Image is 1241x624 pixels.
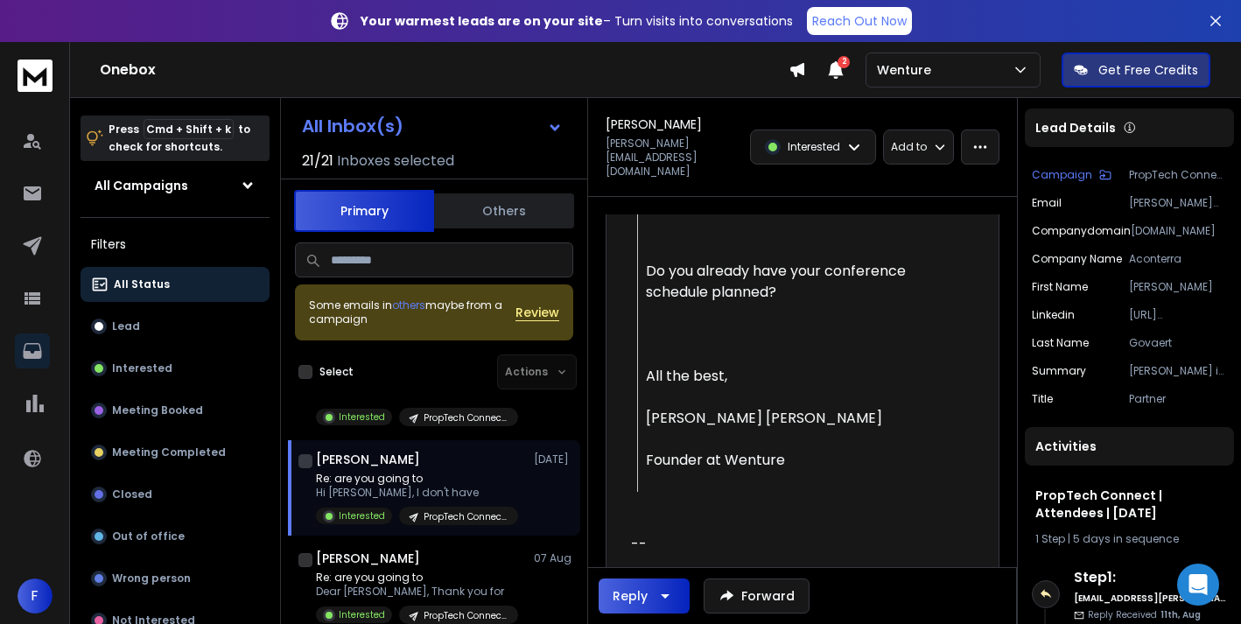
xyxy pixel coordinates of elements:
[1177,564,1219,606] div: Open Intercom Messenger
[288,109,577,144] button: All Inbox(s)
[18,578,53,613] button: F
[1088,608,1201,621] p: Reply Received
[1073,531,1179,546] span: 5 days in sequence
[112,529,185,543] p: Out of office
[302,117,403,135] h1: All Inbox(s)
[316,571,518,585] p: Re: are you going to
[81,561,270,596] button: Wrong person
[1062,53,1210,88] button: Get Free Credits
[316,486,518,500] p: Hi [PERSON_NAME], I don't have
[631,534,647,554] span: --
[95,177,188,194] h1: All Campaigns
[112,571,191,585] p: Wrong person
[838,56,850,68] span: 2
[1129,364,1227,378] p: [PERSON_NAME] is a Partner at Aconterra, attending Proptech Connect 2025, verified through Linked...
[112,403,203,417] p: Meeting Booked
[316,585,518,599] p: Dear [PERSON_NAME], Thank you for
[18,60,53,92] img: logo
[1035,119,1116,137] p: Lead Details
[114,277,170,291] p: All Status
[534,551,573,565] p: 07 Aug
[434,192,574,230] button: Others
[144,119,234,139] span: Cmd + Shift + k
[877,61,938,79] p: Wenture
[1032,196,1062,210] p: Email
[302,151,333,172] span: 21 / 21
[1129,308,1227,322] p: [URL][DOMAIN_NAME][PERSON_NAME]
[704,578,810,613] button: Forward
[1074,567,1227,588] h6: Step 1 :
[339,608,385,621] p: Interested
[424,411,508,424] p: PropTech Connect | Attendees | [DATE]
[1032,252,1122,266] p: Company Name
[361,12,793,30] p: – Turn visits into conversations
[812,12,907,30] p: Reach Out Now
[1032,308,1075,322] p: linkedin
[112,361,172,375] p: Interested
[1129,280,1227,294] p: [PERSON_NAME]
[1032,280,1088,294] p: First Name
[1129,196,1227,210] p: [PERSON_NAME][EMAIL_ADDRESS][DOMAIN_NAME]
[339,509,385,522] p: Interested
[1032,392,1053,406] p: title
[1131,224,1227,238] p: [DOMAIN_NAME]
[1032,336,1089,350] p: Last Name
[613,587,648,605] div: Reply
[1032,168,1111,182] button: Campaign
[81,232,270,256] h3: Filters
[316,550,420,567] h1: [PERSON_NAME]
[81,435,270,470] button: Meeting Completed
[807,7,912,35] a: Reach Out Now
[599,578,690,613] button: Reply
[515,304,559,321] button: Review
[1032,168,1092,182] p: Campaign
[1025,427,1234,466] div: Activities
[339,410,385,424] p: Interested
[81,477,270,512] button: Closed
[316,451,420,468] h1: [PERSON_NAME]
[1129,336,1227,350] p: Govaert
[424,510,508,523] p: PropTech Connect | Attendees | [DATE]
[81,168,270,203] button: All Campaigns
[1035,532,1223,546] div: |
[112,319,140,333] p: Lead
[1035,487,1223,522] h1: PropTech Connect | Attendees | [DATE]
[319,365,354,379] label: Select
[100,60,789,81] h1: Onebox
[424,609,508,622] p: PropTech Connect | Attendees | [DATE]
[316,472,518,486] p: Re: are you going to
[81,267,270,302] button: All Status
[1129,168,1227,182] p: PropTech Connect | Attendees | [DATE]
[1129,252,1227,266] p: Aconterra
[361,12,603,30] strong: Your warmest leads are on your site
[1129,392,1227,406] p: Partner
[294,190,434,232] button: Primary
[534,452,573,466] p: [DATE]
[1032,364,1086,378] p: summary
[309,298,515,326] div: Some emails in maybe from a campaign
[112,487,152,501] p: Closed
[1074,592,1227,605] h6: [EMAIL_ADDRESS][PERSON_NAME][DOMAIN_NAME]
[891,140,927,154] p: Add to
[81,519,270,554] button: Out of office
[1098,61,1198,79] p: Get Free Credits
[337,151,454,172] h3: Inboxes selected
[81,351,270,386] button: Interested
[606,137,740,179] p: [PERSON_NAME][EMAIL_ADDRESS][DOMAIN_NAME]
[81,309,270,344] button: Lead
[606,116,702,133] h1: [PERSON_NAME]
[112,445,226,459] p: Meeting Completed
[392,298,425,312] span: others
[1032,224,1131,238] p: companydomain
[81,393,270,428] button: Meeting Booked
[1160,608,1201,621] span: 11th, Aug
[1035,531,1065,546] span: 1 Step
[788,140,840,154] p: Interested
[109,121,250,156] p: Press to check for shortcuts.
